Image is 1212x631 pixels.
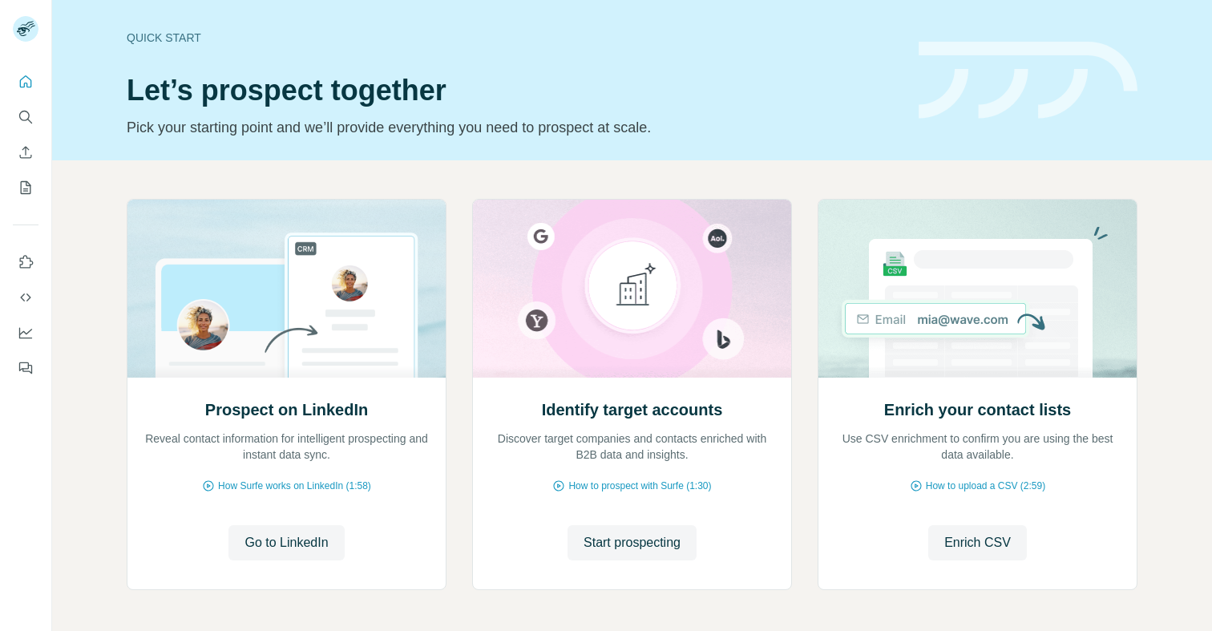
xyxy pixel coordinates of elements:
span: Start prospecting [584,533,681,552]
button: Use Surfe API [13,283,38,312]
button: Search [13,103,38,131]
img: banner [919,42,1137,119]
button: Dashboard [13,318,38,347]
h1: Let’s prospect together [127,75,899,107]
span: How to prospect with Surfe (1:30) [568,479,711,493]
button: Enrich CSV [928,525,1027,560]
p: Use CSV enrichment to confirm you are using the best data available. [834,431,1121,463]
button: Feedback [13,354,38,382]
button: Enrich CSV [13,138,38,167]
button: Start prospecting [568,525,697,560]
h2: Prospect on LinkedIn [205,398,368,421]
img: Prospect on LinkedIn [127,200,446,378]
img: Enrich your contact lists [818,200,1137,378]
button: Go to LinkedIn [228,525,344,560]
img: Identify target accounts [472,200,792,378]
p: Reveal contact information for intelligent prospecting and instant data sync. [143,431,430,463]
p: Discover target companies and contacts enriched with B2B data and insights. [489,431,775,463]
h2: Identify target accounts [542,398,723,421]
button: Quick start [13,67,38,96]
span: Go to LinkedIn [244,533,328,552]
span: Enrich CSV [944,533,1011,552]
button: My lists [13,173,38,202]
span: How Surfe works on LinkedIn (1:58) [218,479,371,493]
h2: Enrich your contact lists [884,398,1071,421]
span: How to upload a CSV (2:59) [926,479,1045,493]
div: Quick start [127,30,899,46]
button: Use Surfe on LinkedIn [13,248,38,277]
p: Pick your starting point and we’ll provide everything you need to prospect at scale. [127,116,899,139]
